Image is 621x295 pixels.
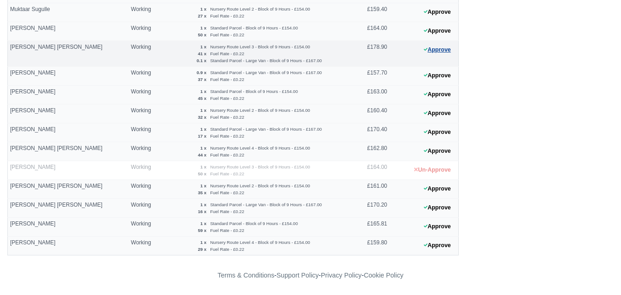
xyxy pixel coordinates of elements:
[8,104,129,123] td: [PERSON_NAME]
[8,85,129,104] td: [PERSON_NAME]
[200,183,206,188] strong: 1 x
[210,221,298,226] small: Standard Parcel - Block of 9 Hours - £154.00
[210,164,310,169] small: Nursery Route Level 3 - Block of 9 Hours - £154.00
[210,32,244,37] small: Fuel Rate - £0.22
[210,51,244,56] small: Fuel Rate - £0.22
[210,115,244,120] small: Fuel Rate - £0.22
[210,171,244,176] small: Fuel Rate - £0.22
[346,161,389,179] td: £164.00
[210,70,322,75] small: Standard Parcel - Large Van - Block of 9 Hours - £167.00
[198,51,206,56] strong: 41 x
[129,85,160,104] td: Working
[8,142,129,161] td: [PERSON_NAME] [PERSON_NAME]
[129,104,160,123] td: Working
[200,221,206,226] strong: 1 x
[8,179,129,198] td: [PERSON_NAME] [PERSON_NAME]
[198,133,206,139] strong: 17 x
[8,236,129,255] td: [PERSON_NAME]
[8,217,129,236] td: [PERSON_NAME]
[129,236,160,255] td: Working
[346,217,389,236] td: £165.81
[419,43,456,57] button: Approve
[129,66,160,85] td: Working
[210,6,310,12] small: Nursery Route Level 2 - Block of 9 Hours - £154.00
[129,217,160,236] td: Working
[210,25,298,30] small: Standard Parcel - Block of 9 Hours - £154.00
[49,270,573,281] div: - - -
[210,127,322,132] small: Standard Parcel - Large Van - Block of 9 Hours - £167.00
[419,220,456,233] button: Approve
[210,44,310,49] small: Nursery Route Level 3 - Block of 9 Hours - £154.00
[210,183,310,188] small: Nursery Route Level 2 - Block of 9 Hours - £154.00
[198,32,206,37] strong: 50 x
[321,272,362,279] a: Privacy Policy
[346,66,389,85] td: £157.70
[210,190,244,195] small: Fuel Rate - £0.22
[200,127,206,132] strong: 1 x
[210,247,244,252] small: Fuel Rate - £0.22
[346,104,389,123] td: £160.40
[200,240,206,245] strong: 1 x
[210,152,244,157] small: Fuel Rate - £0.22
[198,115,206,120] strong: 32 x
[200,89,206,94] strong: 1 x
[210,240,310,245] small: Nursery Route Level 4 - Block of 9 Hours - £154.00
[8,3,129,22] td: Muktaar Sugulle
[129,179,160,198] td: Working
[419,239,456,252] button: Approve
[277,272,319,279] a: Support Policy
[197,58,206,63] strong: 0.1 x
[217,272,274,279] a: Terms & Conditions
[8,22,129,40] td: [PERSON_NAME]
[419,24,456,38] button: Approve
[346,236,389,255] td: £159.80
[200,108,206,113] strong: 1 x
[210,58,322,63] small: Standard Parcel - Large Van - Block of 9 Hours - £167.00
[210,145,310,150] small: Nursery Route Level 4 - Block of 9 Hours - £154.00
[8,66,129,85] td: [PERSON_NAME]
[8,161,129,179] td: [PERSON_NAME]
[129,161,160,179] td: Working
[419,88,456,101] button: Approve
[197,70,206,75] strong: 0.9 x
[210,13,244,18] small: Fuel Rate - £0.22
[419,6,456,19] button: Approve
[346,198,389,217] td: £170.20
[210,108,310,113] small: Nursery Route Level 2 - Block of 9 Hours - £154.00
[210,96,244,101] small: Fuel Rate - £0.22
[198,228,206,233] strong: 59 x
[200,164,206,169] strong: 1 x
[129,3,160,22] td: Working
[200,202,206,207] strong: 1 x
[129,142,160,161] td: Working
[364,272,403,279] a: Cookie Policy
[210,133,244,139] small: Fuel Rate - £0.22
[129,123,160,142] td: Working
[419,201,456,214] button: Approve
[200,145,206,150] strong: 1 x
[198,152,206,157] strong: 44 x
[575,251,621,295] iframe: Chat Widget
[346,123,389,142] td: £170.40
[198,77,206,82] strong: 37 x
[200,6,206,12] strong: 1 x
[198,96,206,101] strong: 45 x
[210,77,244,82] small: Fuel Rate - £0.22
[346,22,389,40] td: £164.00
[419,107,456,120] button: Approve
[198,209,206,214] strong: 16 x
[346,3,389,22] td: £159.40
[346,40,389,66] td: £178.90
[198,171,206,176] strong: 50 x
[210,228,244,233] small: Fuel Rate - £0.22
[346,179,389,198] td: £161.00
[200,44,206,49] strong: 1 x
[198,190,206,195] strong: 35 x
[210,202,322,207] small: Standard Parcel - Large Van - Block of 9 Hours - £167.00
[8,123,129,142] td: [PERSON_NAME]
[210,209,244,214] small: Fuel Rate - £0.22
[8,40,129,66] td: [PERSON_NAME] [PERSON_NAME]
[210,89,298,94] small: Standard Parcel - Block of 9 Hours - £154.00
[198,13,206,18] strong: 27 x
